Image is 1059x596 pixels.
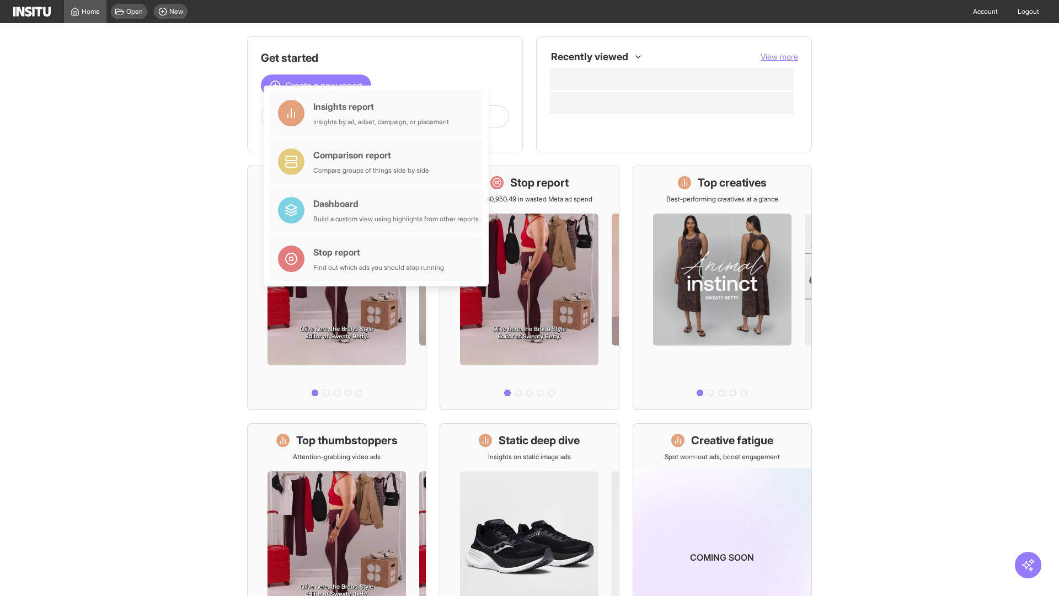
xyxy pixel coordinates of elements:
div: Dashboard [313,197,479,210]
div: Comparison report [313,148,429,162]
h1: Top thumbstoppers [296,433,398,448]
h1: Stop report [510,175,569,190]
span: View more [761,52,798,61]
a: What's live nowSee all active ads instantly [247,166,426,410]
h1: Top creatives [698,175,767,190]
a: Top creativesBest-performing creatives at a glance [633,166,812,410]
p: Attention-grabbing video ads [293,453,381,461]
img: Logo [13,7,51,17]
a: Stop reportSave £30,950.49 in wasted Meta ad spend [440,166,619,410]
button: View more [761,51,798,62]
button: Create a new report [261,74,371,97]
div: Build a custom view using highlights from other reports [313,215,479,223]
p: Best-performing creatives at a glance [666,195,778,204]
div: Insights by ad, adset, campaign, or placement [313,118,449,126]
h1: Get started [261,50,509,66]
h1: Static deep dive [499,433,580,448]
div: Stop report [313,246,444,259]
span: New [169,7,183,16]
span: Create a new report [285,79,362,92]
div: Find out which ads you should stop running [313,263,444,272]
div: Insights report [313,100,449,113]
p: Save £30,950.49 in wasted Meta ad spend [466,195,592,204]
div: Compare groups of things side by side [313,166,429,175]
p: Insights on static image ads [488,453,571,461]
span: Open [126,7,143,16]
span: Home [82,7,100,16]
